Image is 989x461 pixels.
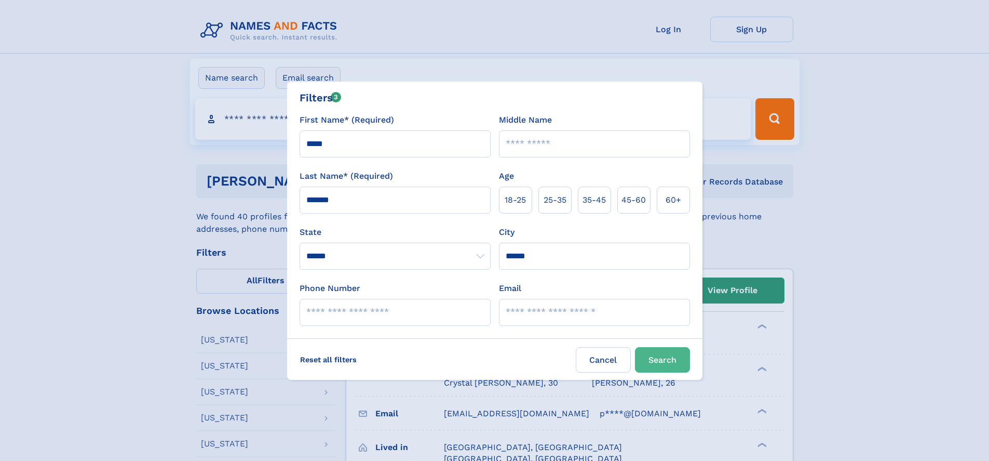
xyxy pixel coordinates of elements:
[666,194,681,206] span: 60+
[300,90,342,106] div: Filters
[499,226,514,239] label: City
[300,170,393,182] label: Last Name* (Required)
[499,114,552,126] label: Middle Name
[300,282,360,295] label: Phone Number
[293,347,363,372] label: Reset all filters
[582,194,606,206] span: 35‑45
[300,114,394,126] label: First Name* (Required)
[621,194,646,206] span: 45‑60
[576,347,631,373] label: Cancel
[300,226,491,239] label: State
[505,194,526,206] span: 18‑25
[499,282,521,295] label: Email
[544,194,566,206] span: 25‑35
[499,170,514,182] label: Age
[635,347,690,373] button: Search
